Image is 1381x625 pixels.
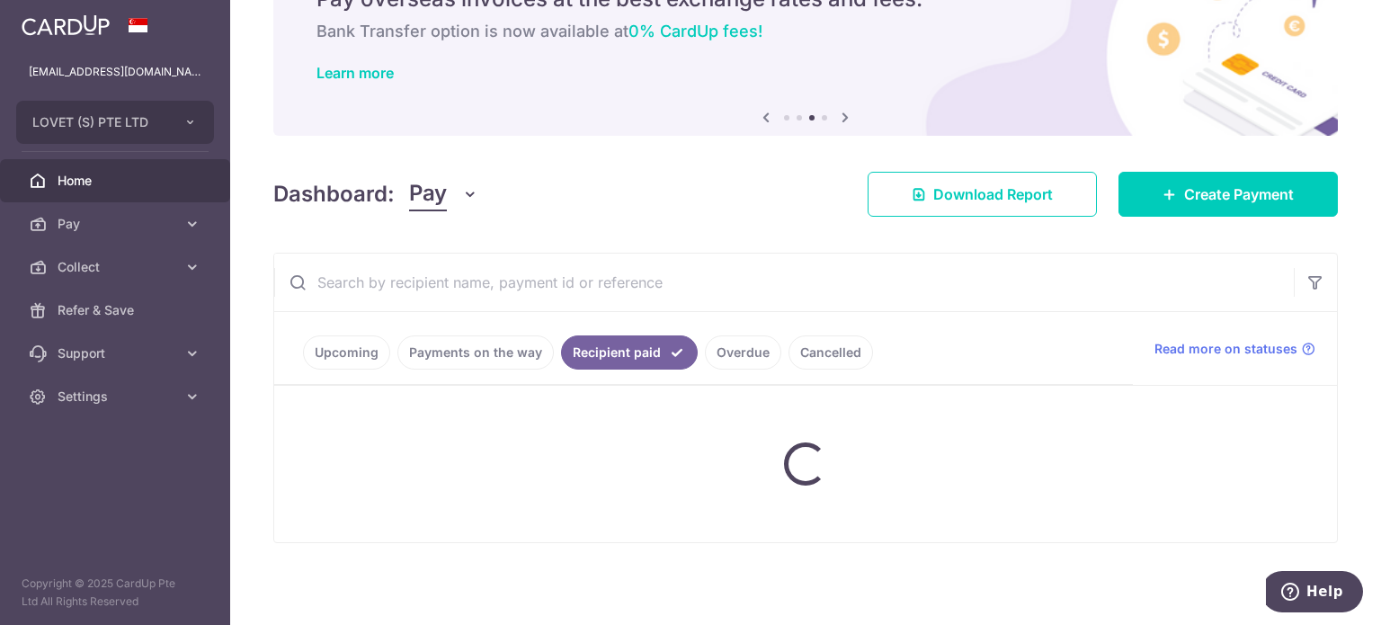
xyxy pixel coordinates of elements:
[29,63,201,81] p: [EMAIL_ADDRESS][DOMAIN_NAME]
[22,14,110,36] img: CardUp
[32,113,165,131] span: LOVET (S) PTE LTD
[316,64,394,82] a: Learn more
[868,172,1097,217] a: Download Report
[303,335,390,370] a: Upcoming
[705,335,781,370] a: Overdue
[1184,183,1294,205] span: Create Payment
[561,335,698,370] a: Recipient paid
[409,177,447,211] span: Pay
[58,388,176,406] span: Settings
[789,335,873,370] a: Cancelled
[273,178,395,210] h4: Dashboard:
[409,177,478,211] button: Pay
[274,254,1294,311] input: Search by recipient name, payment id or reference
[628,22,762,40] span: 0% CardUp fees!
[58,258,176,276] span: Collect
[316,21,1295,42] h6: Bank Transfer option is now available at
[58,301,176,319] span: Refer & Save
[1154,340,1297,358] span: Read more on statuses
[1118,172,1338,217] a: Create Payment
[1154,340,1315,358] a: Read more on statuses
[933,183,1053,205] span: Download Report
[58,215,176,233] span: Pay
[16,101,214,144] button: LOVET (S) PTE LTD
[58,344,176,362] span: Support
[1266,571,1363,616] iframe: Opens a widget where you can find more information
[397,335,554,370] a: Payments on the way
[58,172,176,190] span: Home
